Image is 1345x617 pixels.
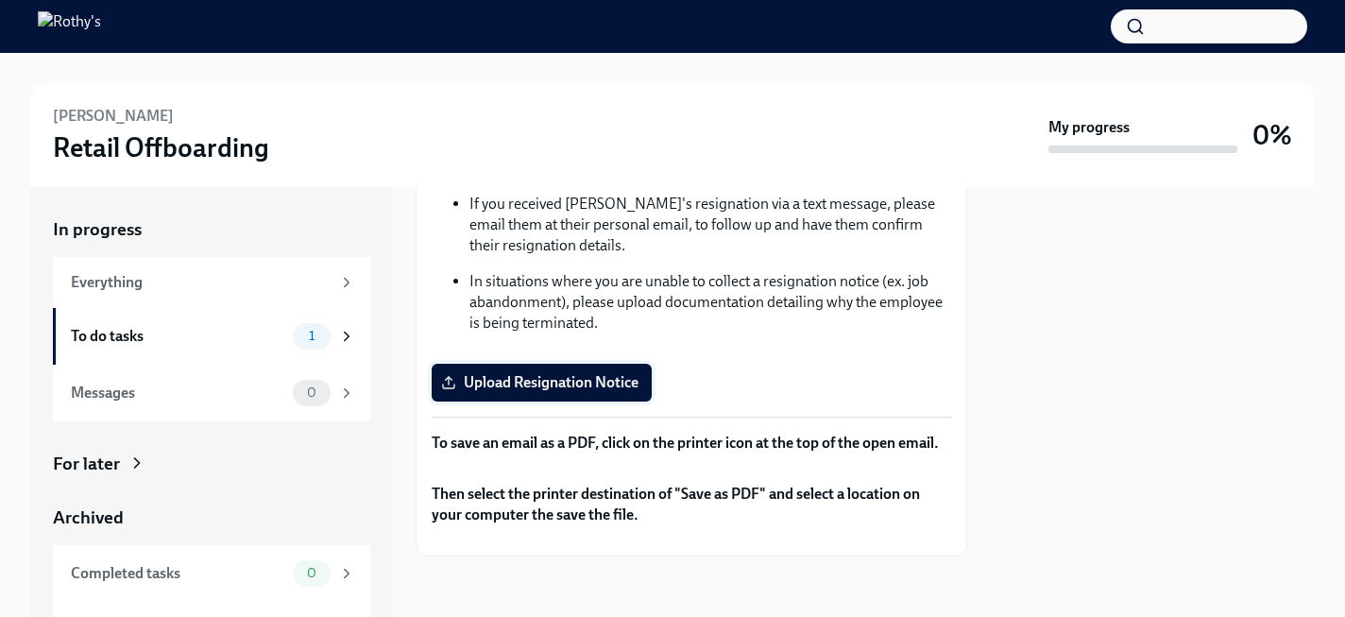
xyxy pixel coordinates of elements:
div: For later [53,452,120,476]
strong: To save an email as a PDF, click on the printer icon at the top of the open email. [432,434,939,452]
span: 1 [298,329,326,343]
div: Messages [71,383,285,403]
a: Everything [53,257,370,308]
div: Completed tasks [71,563,285,584]
h3: Retail Offboarding [53,130,269,164]
a: To do tasks1 [53,308,370,365]
a: In progress [53,217,370,242]
span: 0 [296,566,328,580]
h3: 0% [1252,118,1292,152]
a: For later [53,452,370,476]
div: To do tasks [71,326,285,347]
a: Messages0 [53,365,370,421]
div: Everything [71,272,331,293]
strong: Then select the printer destination of "Save as PDF" and select a location on your computer the s... [432,485,920,523]
span: Upload Resignation Notice [445,373,638,392]
strong: My progress [1048,117,1130,138]
p: If you received [PERSON_NAME]'s resignation via a text message, please email them at their person... [469,194,951,256]
h6: [PERSON_NAME] [53,106,174,127]
span: 0 [296,386,328,400]
a: Archived [53,506,370,530]
p: In situations where you are unable to collect a resignation notice (ex. job abandonment), please ... [469,271,951,334]
img: Rothy's [38,11,101,42]
label: Upload Resignation Notice [432,364,652,402]
a: Completed tasks0 [53,545,370,602]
